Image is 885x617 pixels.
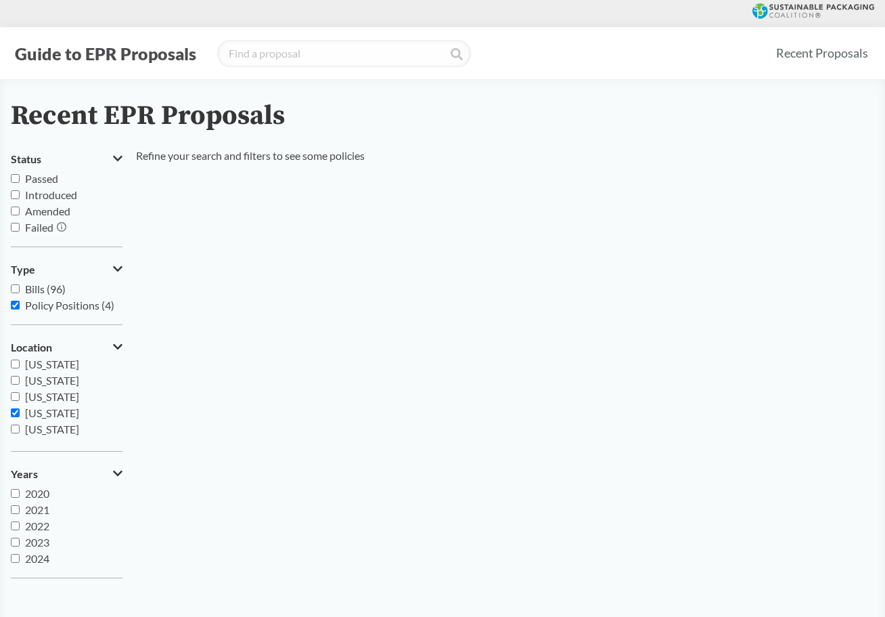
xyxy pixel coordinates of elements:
[11,468,38,480] span: Years
[25,439,79,452] span: [US_STATE]
[11,153,41,165] span: Status
[25,536,49,549] span: 2023
[11,190,20,199] input: Introduced
[25,487,49,500] span: 2020
[11,538,20,547] input: 2023
[11,301,20,310] input: Policy Positions (4)
[11,341,52,354] span: Location
[11,463,122,486] button: Years
[11,392,20,401] input: [US_STATE]
[11,101,285,131] h2: Recent EPR Proposals
[11,258,122,281] button: Type
[11,263,35,276] span: Type
[11,425,20,433] input: [US_STATE]
[11,207,20,215] input: Amended
[11,223,20,232] input: Failed
[11,148,122,171] button: Status
[25,358,79,370] span: [US_STATE]
[25,299,114,312] span: Policy Positions (4)
[11,505,20,514] input: 2021
[25,172,58,185] span: Passed
[11,522,20,530] input: 2022
[11,336,122,359] button: Location
[25,221,53,234] span: Failed
[25,374,79,387] span: [US_STATE]
[136,148,365,589] div: Refine your search and filters to see some policies
[11,408,20,417] input: [US_STATE]
[25,188,77,201] span: Introduced
[25,406,79,419] span: [US_STATE]
[25,282,66,295] span: Bills (96)
[25,519,49,532] span: 2022
[25,552,49,565] span: 2024
[11,360,20,368] input: [US_STATE]
[11,554,20,563] input: 2024
[11,376,20,385] input: [US_STATE]
[11,284,20,293] input: Bills (96)
[217,40,471,67] input: Find a proposal
[25,390,79,403] span: [US_STATE]
[25,205,70,217] span: Amended
[11,43,200,64] button: Guide to EPR Proposals
[770,38,874,68] a: Recent Proposals
[25,503,49,516] span: 2021
[25,423,79,435] span: [US_STATE]
[11,174,20,183] input: Passed
[11,489,20,498] input: 2020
